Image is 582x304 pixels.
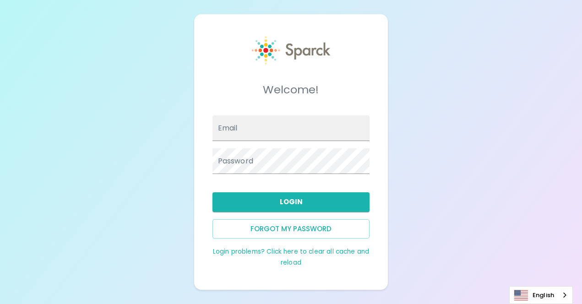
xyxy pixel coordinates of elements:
[252,36,331,65] img: Sparck logo
[509,286,573,304] aside: Language selected: English
[212,219,370,239] button: Forgot my password
[213,247,369,267] a: Login problems? Click here to clear all cache and reload
[510,287,572,304] a: English
[212,192,370,212] button: Login
[509,286,573,304] div: Language
[212,82,370,97] h5: Welcome!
